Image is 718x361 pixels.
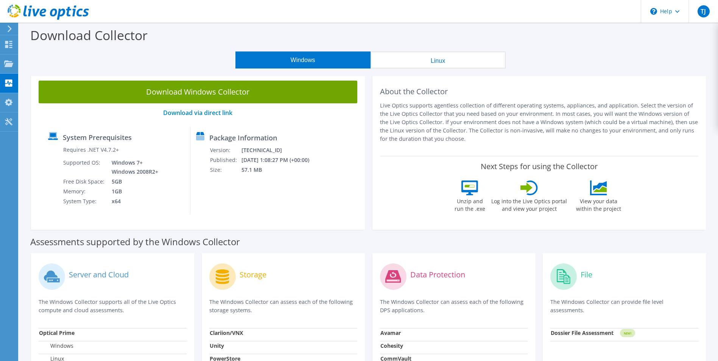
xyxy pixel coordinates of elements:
[210,165,241,175] td: Size:
[491,195,567,213] label: Log into the Live Optics portal and view your project
[63,134,132,141] label: System Prerequisites
[624,331,631,335] tspan: NEW!
[241,145,319,155] td: [TECHNICAL_ID]
[63,158,106,177] td: Supported OS:
[39,342,73,350] label: Windows
[210,145,241,155] td: Version:
[240,271,266,279] label: Storage
[380,298,528,314] p: The Windows Collector can assess each of the following DPS applications.
[241,155,319,165] td: [DATE] 1:08:27 PM (+00:00)
[30,26,148,44] label: Download Collector
[380,87,699,96] h2: About the Collector
[210,155,241,165] td: Published:
[210,329,243,336] strong: Clariion/VNX
[380,342,403,349] strong: Cohesity
[39,329,75,336] strong: Optical Prime
[481,162,598,171] label: Next Steps for using the Collector
[209,298,357,314] p: The Windows Collector can assess each of the following storage systems.
[581,271,592,279] label: File
[210,342,224,349] strong: Unity
[106,177,160,187] td: 5GB
[650,8,657,15] svg: \n
[371,51,506,68] button: Linux
[241,165,319,175] td: 57.1 MB
[106,196,160,206] td: x64
[698,5,710,17] span: TJ
[106,158,160,177] td: Windows 7+ Windows 2008R2+
[380,101,699,143] p: Live Optics supports agentless collection of different operating systems, appliances, and applica...
[63,196,106,206] td: System Type:
[63,187,106,196] td: Memory:
[550,298,698,314] p: The Windows Collector can provide file level assessments.
[410,271,465,279] label: Data Protection
[235,51,371,68] button: Windows
[380,329,401,336] strong: Avamar
[63,177,106,187] td: Free Disk Space:
[551,329,614,336] strong: Dossier File Assessment
[571,195,626,213] label: View your data within the project
[39,81,357,103] a: Download Windows Collector
[39,298,187,314] p: The Windows Collector supports all of the Live Optics compute and cloud assessments.
[452,195,487,213] label: Unzip and run the .exe
[209,134,277,142] label: Package Information
[106,187,160,196] td: 1GB
[69,271,129,279] label: Server and Cloud
[30,238,240,246] label: Assessments supported by the Windows Collector
[163,109,232,117] a: Download via direct link
[63,146,119,154] label: Requires .NET V4.7.2+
